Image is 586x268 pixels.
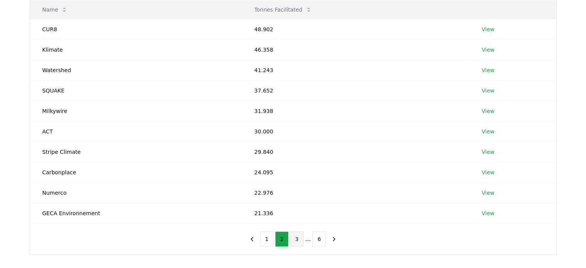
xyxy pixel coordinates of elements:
td: Watershed [30,60,242,80]
td: 48.902 [242,19,469,39]
td: 46.358 [242,39,469,60]
td: 41.243 [242,60,469,80]
td: 29.840 [242,142,469,162]
button: Name [36,2,74,17]
td: 30.000 [242,121,469,142]
a: View [482,189,494,197]
a: View [482,107,494,115]
a: View [482,148,494,156]
a: View [482,25,494,33]
a: View [482,66,494,74]
button: previous page [245,231,259,247]
button: next page [327,231,341,247]
button: 3 [290,231,304,247]
button: 1 [260,231,274,247]
a: View [482,209,494,217]
td: SQUAKE [30,80,242,101]
td: Carbonplace [30,162,242,182]
td: CUR8 [30,19,242,39]
a: View [482,128,494,135]
a: View [482,46,494,54]
button: 6 [312,231,326,247]
td: GECA Environnement [30,203,242,223]
td: 37.652 [242,80,469,101]
td: Klimate [30,39,242,60]
a: View [482,87,494,94]
td: ACT [30,121,242,142]
td: Numerco [30,182,242,203]
button: Tonnes Facilitated [248,2,318,17]
td: 31.938 [242,101,469,121]
td: 22.976 [242,182,469,203]
td: 21.336 [242,203,469,223]
td: 24.095 [242,162,469,182]
td: Milkywire [30,101,242,121]
button: 2 [275,231,289,247]
li: ... [305,234,311,244]
a: View [482,169,494,176]
td: Stripe Climate [30,142,242,162]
